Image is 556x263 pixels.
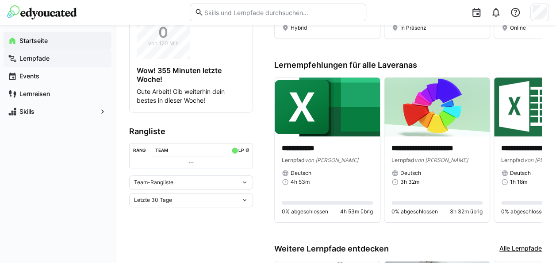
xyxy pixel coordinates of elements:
span: 0% abgeschlossen [391,208,438,215]
span: Deutsch [510,170,531,177]
span: 0% abgeschlossen [501,208,548,215]
span: 0% abgeschlossen [282,208,328,215]
span: Hybrid [291,24,307,31]
span: von [PERSON_NAME] [305,157,358,163]
span: Lernpfad [282,157,305,163]
span: Letzte 30 Tage [134,197,172,204]
span: In Präsenz [400,24,426,31]
p: Gute Arbeit! Gib weiterhin dein bestes in dieser Woche! [137,87,245,105]
span: Lernpfad [391,157,414,163]
div: Rang [133,147,146,153]
span: Deutsch [291,170,311,177]
a: Alle Lernpfade [499,244,542,254]
h3: Rangliste [129,127,253,136]
span: 3h 32m übrig [450,208,483,215]
span: 4h 53m übrig [340,208,373,215]
div: Team [155,147,168,153]
span: Deutsch [400,170,421,177]
span: 1h 18m [510,178,527,186]
span: Team-Rangliste [134,179,173,186]
span: Lernpfad [501,157,524,163]
span: Online [510,24,526,31]
img: image [384,77,490,137]
h4: Wow! 355 Minuten letzte Woche! [137,66,245,84]
span: von [PERSON_NAME] [414,157,468,163]
img: image [275,77,380,137]
h3: Lernempfehlungen für alle Laveranas [274,60,542,70]
div: LP [238,147,244,153]
span: 4h 53m [291,178,310,186]
h3: Weitere Lernpfade entdecken [274,244,389,254]
a: ø [245,146,249,153]
span: 3h 32m [400,178,419,186]
input: Skills und Lernpfade durchsuchen… [203,8,361,16]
